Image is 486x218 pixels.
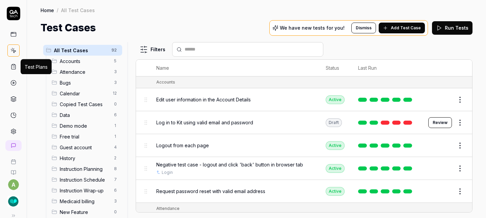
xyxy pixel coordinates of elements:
div: Active [326,95,345,104]
div: Draft [326,118,342,127]
span: 4 [111,143,119,151]
div: Drag to reorderInstruction Planning8 [49,163,122,174]
button: Dismiss [351,23,376,33]
img: SLP Toolkit Logo [7,195,20,208]
span: Accounts [60,58,110,65]
span: Logout from each page [156,142,209,149]
div: Attendance [156,206,180,212]
div: / [57,7,58,13]
div: Drag to reorderCalendar12 [49,88,122,99]
span: Negative test case - logout and click 'back' button in browser tab [156,161,303,168]
div: Drag to reorderCopied Test Cases0 [49,99,122,110]
div: Active [326,141,345,150]
div: Drag to reorderHistory2 [49,153,122,163]
span: 0 [111,100,119,108]
p: We have new tests for you! [280,26,345,30]
th: Status [319,60,351,76]
span: Guest account [60,144,110,151]
div: All Test Cases [61,7,95,13]
span: Free trial [60,133,110,140]
span: History [60,155,110,162]
div: Active [326,164,345,173]
span: 3 [111,79,119,87]
div: Drag to reorderNew Feature0 [49,207,122,217]
div: Drag to reorderAccounts5 [49,56,122,66]
div: Drag to reorderInstruction Schedule7 [49,174,122,185]
div: Test Plans [25,63,48,70]
span: Data [60,112,110,119]
span: 6 [111,186,119,194]
button: SLP Toolkit Logo [3,190,24,209]
span: 3 [111,68,119,76]
button: Review [428,117,452,128]
span: Add Test Case [391,25,421,31]
a: Home [40,7,54,13]
span: All Test Cases [54,47,107,54]
span: Instruction Planning [60,165,110,173]
span: Medicaid billing [60,198,110,205]
th: Name [150,60,319,76]
span: 5 [111,57,119,65]
span: 92 [109,46,119,54]
div: Drag to reorderInstruction Wrap-up6 [49,185,122,196]
span: 7 [111,176,119,184]
span: 2 [111,154,119,162]
button: Filters [136,43,169,56]
div: Drag to reorderMedicaid billing3 [49,196,122,207]
tr: Request password reset with valid email addressActive [136,180,472,203]
span: 6 [111,111,119,119]
div: Drag to reorderFree trial1 [49,131,122,142]
span: 3 [111,197,119,205]
span: Attendance [60,68,110,75]
span: Copied Test Cases [60,101,110,108]
span: Demo mode [60,122,110,129]
span: 1 [111,132,119,141]
a: New conversation [5,140,22,151]
div: Drag to reorderData6 [49,110,122,120]
div: Active [326,187,345,196]
span: Bugs [60,79,110,86]
div: Accounts [156,79,175,85]
tr: Edit user information in the Account DetailsActive [136,88,472,111]
span: 8 [111,165,119,173]
span: New Feature [60,209,110,216]
button: Run Tests [432,21,473,35]
div: Drag to reorderGuest account4 [49,142,122,153]
span: 1 [111,122,119,130]
span: Instruction Schedule [60,176,110,183]
div: Drag to reorderAttendance3 [49,66,122,77]
th: Last Run [351,60,422,76]
a: Book a call with us [3,154,24,164]
button: Add Test Case [379,23,425,33]
div: Drag to reorderDemo mode1 [49,120,122,131]
a: Login [162,169,173,176]
span: Log in to Kit using valid email and password [156,119,253,126]
h1: Test Cases [40,20,96,35]
span: Instruction Wrap-up [60,187,110,194]
tr: Negative test case - logout and click 'back' button in browser tabLoginActive [136,157,472,180]
a: Documentation [3,164,24,175]
tr: Log in to Kit using valid email and passwordDraftReview [136,111,472,134]
button: a [8,179,19,190]
span: Request password reset with valid email address [156,188,265,195]
span: Edit user information in the Account Details [156,96,251,103]
span: 12 [110,89,119,97]
span: Calendar [60,90,109,97]
tr: Logout from each pageActive [136,134,472,157]
span: 0 [111,208,119,216]
div: Drag to reorderBugs3 [49,77,122,88]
